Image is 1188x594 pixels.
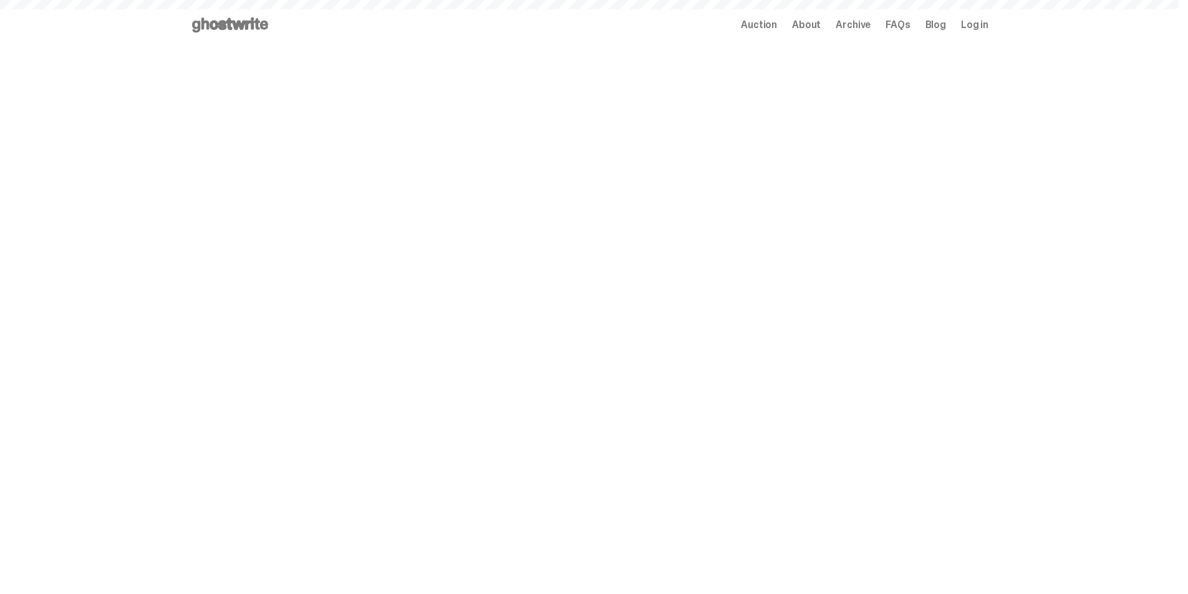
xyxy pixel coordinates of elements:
[792,20,821,30] a: About
[741,20,777,30] a: Auction
[961,20,988,30] a: Log in
[886,20,910,30] a: FAQs
[925,20,946,30] a: Blog
[836,20,871,30] a: Archive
